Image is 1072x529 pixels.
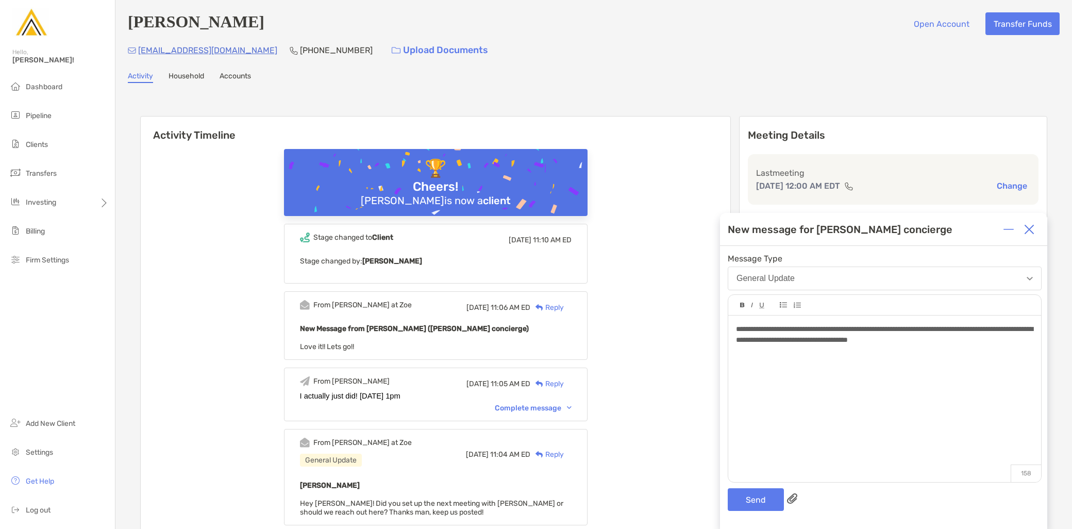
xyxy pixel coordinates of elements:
[9,138,22,150] img: clients icon
[357,194,515,207] div: [PERSON_NAME] is now a
[751,303,753,308] img: Editor control icon
[756,179,840,192] p: [DATE] 12:00 AM EDT
[9,445,22,458] img: settings icon
[9,195,22,208] img: investing icon
[128,72,153,83] a: Activity
[392,47,400,54] img: button icon
[300,454,362,467] div: General Update
[141,117,730,141] h6: Activity Timeline
[1024,224,1034,235] img: Close
[26,256,69,264] span: Firm Settings
[509,236,531,244] span: [DATE]
[26,111,52,120] span: Pipeline
[300,438,310,448] img: Event icon
[466,303,489,312] span: [DATE]
[313,377,390,386] div: From [PERSON_NAME]
[300,44,373,57] p: [PHONE_NUMBER]
[300,300,310,310] img: Event icon
[300,481,360,490] b: [PERSON_NAME]
[1027,277,1033,280] img: Open dropdown arrow
[128,12,264,35] h4: [PERSON_NAME]
[385,39,495,61] a: Upload Documents
[780,302,787,308] img: Editor control icon
[128,47,136,54] img: Email Icon
[409,179,462,194] div: Cheers!
[728,223,952,236] div: New message for [PERSON_NAME] concierge
[483,194,511,207] b: client
[284,149,588,238] img: Confetti
[535,381,543,387] img: Reply icon
[300,499,563,517] span: Hey [PERSON_NAME]! Did you set up the next meeting with [PERSON_NAME] or should we reach out here...
[736,274,795,283] div: General Update
[756,167,1030,179] p: Last meeting
[26,169,57,178] span: Transfers
[26,448,53,457] span: Settings
[313,438,412,447] div: From [PERSON_NAME] at Zoe
[26,477,54,486] span: Get Help
[372,233,393,242] b: Client
[362,257,422,266] b: [PERSON_NAME]
[491,303,530,312] span: 11:06 AM ED
[421,158,450,179] div: 🏆
[728,254,1042,263] span: Message Type
[9,417,22,429] img: add_new_client icon
[138,44,277,57] p: [EMAIL_ADDRESS][DOMAIN_NAME]
[290,46,298,55] img: Phone Icon
[12,56,109,64] span: [PERSON_NAME]!
[26,506,51,515] span: Log out
[9,167,22,179] img: transfers icon
[9,503,22,516] img: logout icon
[728,267,1042,290] button: General Update
[740,303,745,308] img: Editor control icon
[530,378,564,389] div: Reply
[9,474,22,487] img: get-help icon
[300,342,354,351] span: Love it!! Lets go!!
[490,450,530,459] span: 11:04 AM ED
[1011,465,1041,482] p: 158
[567,406,572,409] img: Chevron icon
[844,182,853,190] img: communication type
[300,392,572,400] div: I actually just did! [DATE] 1pm
[26,82,62,91] span: Dashboard
[495,404,572,412] div: Complete message
[906,12,977,35] button: Open Account
[169,72,204,83] a: Household
[535,304,543,311] img: Reply icon
[300,255,572,268] p: Stage changed by:
[313,233,393,242] div: Stage changed to
[9,109,22,121] img: pipeline icon
[9,253,22,266] img: firm-settings icon
[994,180,1030,191] button: Change
[300,324,529,333] b: New Message from [PERSON_NAME] ([PERSON_NAME] concierge)
[728,488,784,511] button: Send
[466,450,489,459] span: [DATE]
[787,493,797,504] img: paperclip attachments
[466,379,489,388] span: [DATE]
[300,376,310,386] img: Event icon
[26,198,56,207] span: Investing
[793,302,801,308] img: Editor control icon
[491,379,530,388] span: 11:05 AM ED
[759,303,764,308] img: Editor control icon
[26,227,45,236] span: Billing
[1003,224,1014,235] img: Expand or collapse
[748,129,1038,142] p: Meeting Details
[533,236,572,244] span: 11:10 AM ED
[530,449,564,460] div: Reply
[985,12,1060,35] button: Transfer Funds
[26,419,75,428] span: Add New Client
[530,302,564,313] div: Reply
[313,301,412,309] div: From [PERSON_NAME] at Zoe
[9,80,22,92] img: dashboard icon
[300,233,310,242] img: Event icon
[26,140,48,149] span: Clients
[220,72,251,83] a: Accounts
[9,224,22,237] img: billing icon
[12,4,49,41] img: Zoe Logo
[535,451,543,458] img: Reply icon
